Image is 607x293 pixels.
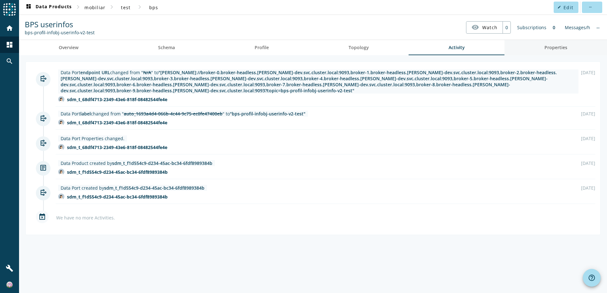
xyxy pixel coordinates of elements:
span: Overview [59,45,78,50]
div: We have no more Activities. [56,215,115,221]
span: Schema [158,45,175,50]
img: avatar [58,96,64,102]
span: "[PERSON_NAME]://broker-0.broker-headless.[PERSON_NAME]-dev.svc.cluster.local:9093,broker-1.broke... [61,69,557,94]
button: Data Products [22,2,74,13]
div: [DATE] [581,160,595,166]
mat-icon: event_busy [36,211,49,223]
img: avatar [58,193,64,200]
mat-icon: build [6,264,13,272]
span: test [121,4,130,10]
img: avatar [58,144,64,150]
mat-icon: home [6,24,13,32]
button: Watch [466,22,503,33]
span: N/A [143,69,151,75]
span: endpoint URL [80,69,110,75]
div: [DATE] [581,185,595,191]
div: Data Port created by [61,185,204,191]
div: Subscriptions [514,21,550,34]
mat-icon: search [6,57,13,65]
span: Properties [544,45,567,50]
span: Activity [449,45,465,50]
mat-icon: help_outline [588,274,596,282]
span: "bps-profil-infobj-userinfo-v2-test" [230,111,305,117]
div: Data Port changed from " " to [61,111,305,117]
span: auto_1693a4d4-066b-4c44-9c75-ec0fe47400eb [124,111,223,117]
div: sdm_t_68df4713-2349-43e6-818f-08482544fe4e [67,96,167,102]
span: BPS userinfos [25,19,73,29]
img: avatar [58,169,64,175]
button: mobiliar [82,2,108,13]
mat-icon: dashboard [6,41,13,49]
span: label [80,111,91,117]
mat-icon: more_horiz [588,5,592,9]
mat-icon: chevron_right [108,3,116,11]
img: f0a3c47199ac1ae032db77f2527c5c56 [6,282,13,288]
button: bps [143,2,164,13]
span: sdm_t_f1d554c9-d234-45ac-bc34-6fdf8989384b [112,160,212,166]
img: avatar [58,119,64,126]
div: Data Product created by [61,160,212,166]
span: Watch [482,22,497,33]
mat-icon: chevron_right [74,3,82,11]
div: Kafka Topic: bps-profil-infobj-userinfo-v2-test [25,29,95,36]
div: 0 [550,21,558,34]
span: bps [149,4,158,10]
button: test [116,2,136,13]
div: [DATE] [581,135,595,141]
span: Edit [564,4,573,10]
span: Data Products [25,3,72,11]
button: Edit [554,2,578,13]
div: No information [593,21,603,34]
mat-icon: edit [557,5,561,9]
mat-icon: chevron_right [136,3,143,11]
div: Messages/h [562,21,593,34]
span: Profile [255,45,269,50]
span: Topology [349,45,369,50]
div: [DATE] [581,111,595,117]
div: sdm_t_f1d554c9-d234-45ac-bc34-6fdf8989384b [67,194,168,200]
span: sdm_t_f1d554c9-d234-45ac-bc34-6fdf8989384b [104,185,204,191]
div: sdm_t_f1d554c9-d234-45ac-bc34-6fdf8989384b [67,169,168,175]
mat-icon: dashboard [25,3,32,11]
div: sdm_t_68df4713-2349-43e6-818f-08482544fe4e [67,144,167,150]
div: [DATE] [581,69,595,75]
div: 0 [503,22,510,33]
div: Data Port changed from " " to [61,69,576,94]
div: sdm_t_68df4713-2349-43e6-818f-08482544fe4e [67,120,167,126]
mat-icon: visibility [471,23,479,31]
div: Data Port Properties changed. [61,135,124,141]
span: mobiliar [84,4,105,10]
img: spoud-logo.svg [3,3,16,16]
